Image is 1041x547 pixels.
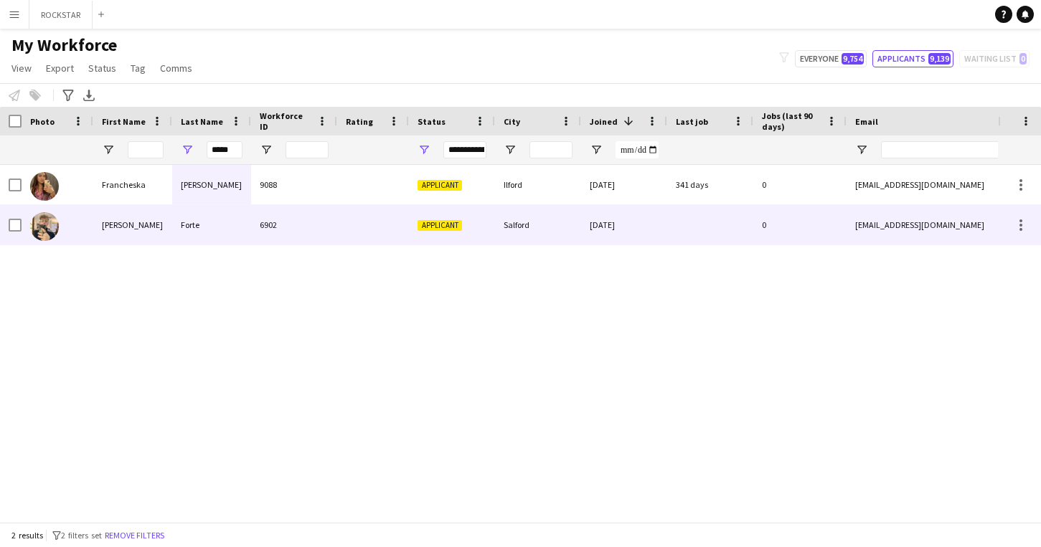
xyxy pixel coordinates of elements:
[93,205,172,244] div: [PERSON_NAME]
[418,143,430,156] button: Open Filter Menu
[667,165,753,204] div: 341 days
[260,143,273,156] button: Open Filter Menu
[60,87,77,104] app-action-btn: Advanced filters
[93,165,172,204] div: Francheska
[125,59,151,77] a: Tag
[753,165,847,204] div: 0
[855,143,868,156] button: Open Filter Menu
[495,205,581,244] div: Salford
[102,116,146,127] span: First Name
[928,53,951,65] span: 9,139
[102,143,115,156] button: Open Filter Menu
[6,59,37,77] a: View
[61,530,102,541] span: 2 filters set
[80,87,98,104] app-action-btn: Export XLSX
[30,172,59,201] img: Francheska Monforte
[753,205,847,244] div: 0
[346,116,373,127] span: Rating
[418,220,462,231] span: Applicant
[131,62,146,75] span: Tag
[88,62,116,75] span: Status
[251,165,337,204] div: 9088
[581,205,667,244] div: [DATE]
[504,143,517,156] button: Open Filter Menu
[842,53,864,65] span: 9,754
[872,50,953,67] button: Applicants9,139
[581,165,667,204] div: [DATE]
[590,143,603,156] button: Open Filter Menu
[181,143,194,156] button: Open Filter Menu
[11,34,117,56] span: My Workforce
[207,141,242,158] input: Last Name Filter Input
[11,62,32,75] span: View
[495,165,581,204] div: Ilford
[154,59,198,77] a: Comms
[40,59,80,77] a: Export
[795,50,867,67] button: Everyone9,754
[128,141,164,158] input: First Name Filter Input
[29,1,93,29] button: ROCKSTAR
[286,141,329,158] input: Workforce ID Filter Input
[30,116,55,127] span: Photo
[504,116,520,127] span: City
[181,116,223,127] span: Last Name
[102,528,167,543] button: Remove filters
[855,116,878,127] span: Email
[676,116,708,127] span: Last job
[590,116,618,127] span: Joined
[160,62,192,75] span: Comms
[251,205,337,244] div: 6902
[172,205,251,244] div: Forte
[762,110,821,132] span: Jobs (last 90 days)
[616,141,659,158] input: Joined Filter Input
[83,59,122,77] a: Status
[418,180,462,191] span: Applicant
[46,62,74,75] span: Export
[260,110,311,132] span: Workforce ID
[30,212,59,241] img: George Forte
[529,141,573,158] input: City Filter Input
[172,165,251,204] div: [PERSON_NAME]
[418,116,446,127] span: Status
